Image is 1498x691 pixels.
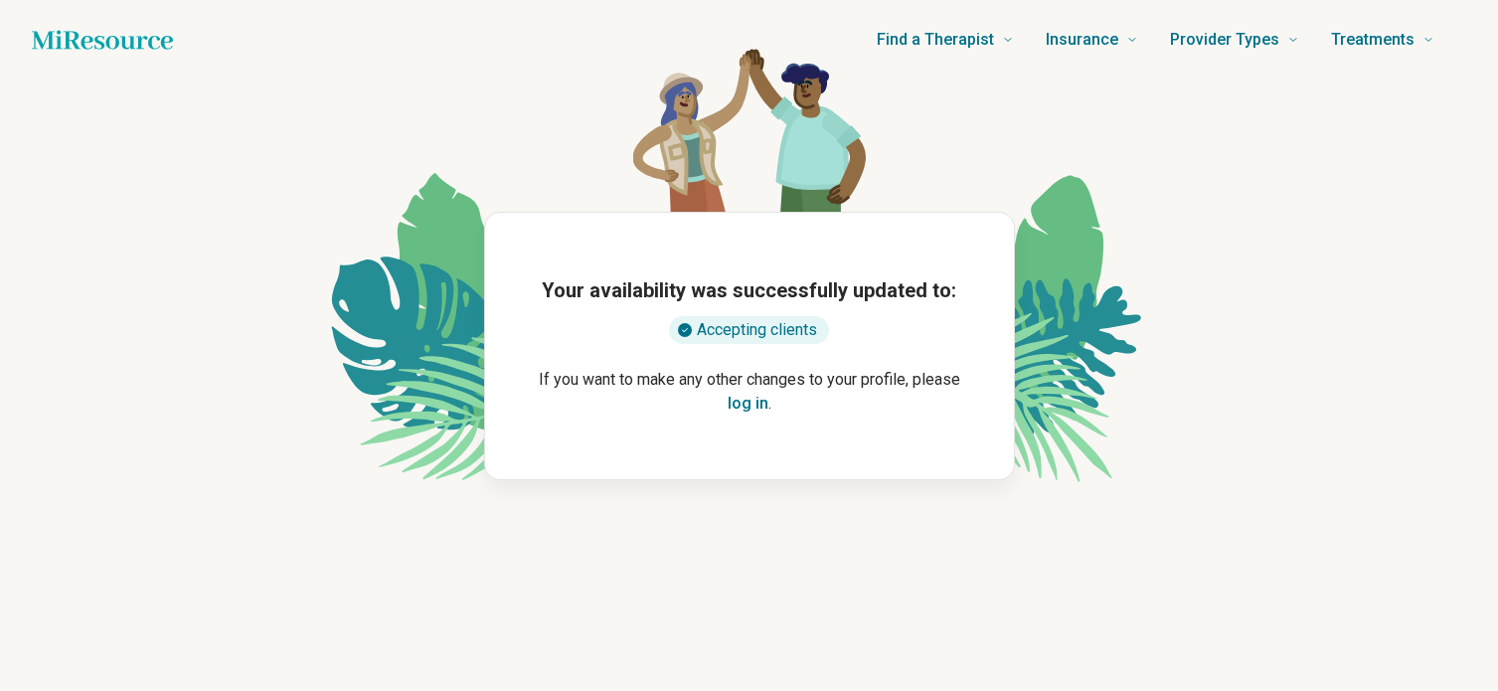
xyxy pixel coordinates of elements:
span: Insurance [1046,26,1118,54]
div: Accepting clients [669,316,829,344]
button: log in [728,392,768,416]
span: Provider Types [1170,26,1279,54]
span: Find a Therapist [877,26,994,54]
h1: Your availability was successfully updated to: [542,276,956,304]
span: Treatments [1331,26,1415,54]
p: If you want to make any other changes to your profile, please . [517,368,982,416]
a: Home page [32,20,173,60]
